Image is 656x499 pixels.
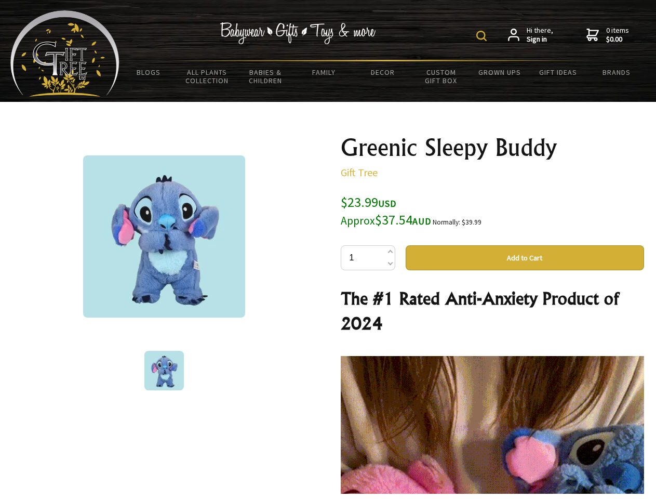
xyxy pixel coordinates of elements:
[527,35,553,44] strong: Sign in
[341,135,644,160] h1: Greenic Sleepy Buddy
[476,31,487,41] img: product search
[236,61,295,91] a: Babies & Children
[412,215,431,227] span: AUD
[587,61,646,83] a: Brands
[353,61,412,83] a: Decor
[470,61,529,83] a: Grown Ups
[10,10,119,97] img: Babyware - Gifts - Toys and more...
[433,218,481,227] small: Normally: $39.99
[606,25,629,44] span: 0 items
[341,214,375,228] small: Approx
[508,26,553,44] a: Hi there,Sign in
[341,193,431,228] span: $23.99 $37.54
[606,35,629,44] strong: $0.00
[220,22,376,44] img: Babywear - Gifts - Toys & more
[178,61,237,91] a: All Plants Collection
[586,26,629,44] a: 0 items$0.00
[529,61,587,83] a: Gift Ideas
[295,61,354,83] a: Family
[83,155,245,318] img: Greenic Sleepy Buddy
[527,26,553,44] span: Hi there,
[341,288,619,334] strong: The #1 Rated Anti-Anxiety Product of 2024
[119,61,178,83] a: BLOGS
[378,198,396,209] span: USD
[341,166,378,179] a: Gift Tree
[412,61,471,91] a: Custom Gift Box
[406,245,644,270] button: Add to Cart
[144,351,184,390] img: Greenic Sleepy Buddy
